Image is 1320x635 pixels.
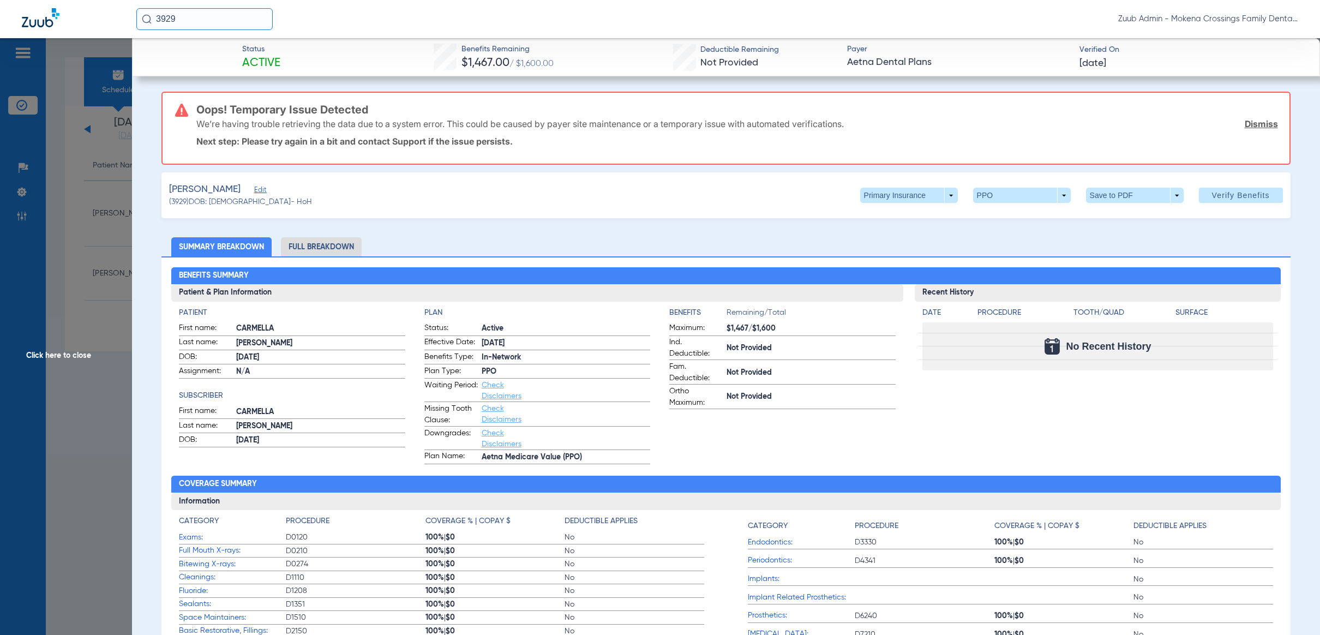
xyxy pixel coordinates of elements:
a: Check Disclaimers [482,429,521,448]
li: Full Breakdown [281,237,362,256]
span: Last name: [179,337,232,350]
img: Zuub Logo [22,8,59,27]
app-breakdown-title: Category [179,516,286,531]
span: No [1133,537,1273,548]
app-breakdown-title: Procedure [855,516,994,536]
span: D1510 [286,612,425,623]
span: Implant Related Prosthetics: [748,592,855,603]
app-breakdown-title: Category [748,516,855,536]
span: PPO [482,366,651,378]
span: Endodontics: [748,537,855,548]
a: Check Disclaimers [482,381,521,400]
span: [DATE] [236,352,405,363]
span: [DATE] [1079,57,1106,70]
h4: Procedure [286,516,329,527]
span: 100% $0 [994,610,1134,621]
span: No [1133,574,1273,585]
span: Verify Benefits [1212,191,1270,200]
span: Status: [424,322,478,336]
app-breakdown-title: Coverage % | Copay $ [425,516,565,531]
span: No [1133,592,1273,603]
span: Missing Tooth Clause: [424,403,478,426]
span: No [565,585,704,596]
span: No [565,572,704,583]
span: Cleanings: [179,572,286,583]
span: D3330 [855,537,994,548]
span: Downgrades: [424,428,478,450]
h4: Date [922,307,968,319]
h4: Tooth/Quad [1073,307,1171,319]
span: N/A [236,366,405,378]
span: 100% $0 [425,559,565,570]
span: Assignment: [179,366,232,379]
app-breakdown-title: Benefits [669,307,727,322]
app-breakdown-title: Deductible Applies [565,516,704,531]
span: Full Mouth X-rays: [179,545,286,556]
h3: Patient & Plan Information [171,284,903,302]
span: Waiting Period: [424,380,478,402]
img: Calendar [1045,338,1060,355]
app-breakdown-title: Procedure [286,516,425,531]
span: Not Provided [727,367,896,379]
app-breakdown-title: Date [922,307,968,322]
span: $1,467.00 [461,57,509,69]
span: Periodontics: [748,555,855,566]
span: Implants: [748,573,855,585]
span: No [1133,610,1273,621]
h4: Benefits [669,307,727,319]
span: Space Maintainers: [179,612,286,624]
h3: Information [171,493,1281,510]
span: | [1013,557,1015,565]
h4: Deductible Applies [565,516,638,527]
span: D0210 [286,546,425,556]
h4: Deductible Applies [1133,520,1207,532]
span: Ortho Maximum: [669,386,723,409]
span: | [444,547,446,555]
h4: Plan [424,307,651,319]
button: Verify Benefits [1199,188,1283,203]
a: Check Disclaimers [482,405,521,423]
span: Maximum: [669,322,723,336]
h4: Patient [179,307,405,319]
button: PPO [973,188,1071,203]
span: D0120 [286,532,425,543]
span: [DATE] [236,435,405,446]
span: No [1133,555,1273,566]
span: Aetna Medicare Value (PPO) [482,452,651,463]
span: Fam. Deductible: [669,361,723,384]
app-breakdown-title: Deductible Applies [1133,516,1273,536]
span: | [444,614,446,621]
button: Primary Insurance [860,188,958,203]
span: D1208 [286,585,425,596]
span: D1351 [286,599,425,610]
span: No [565,546,704,556]
span: [PERSON_NAME] [236,338,405,349]
span: / $1,600.00 [509,59,554,68]
h4: Procedure [855,520,898,532]
span: No [565,559,704,570]
span: D1110 [286,572,425,583]
span: No [565,599,704,610]
span: 100% $0 [425,532,565,543]
h4: Coverage % | Copay $ [994,520,1079,532]
span: 100% $0 [994,537,1134,548]
span: Benefits Remaining [461,44,554,55]
span: | [444,587,446,595]
span: First name: [179,405,232,418]
span: 100% $0 [425,612,565,623]
span: | [1013,538,1015,546]
span: Verified On [1079,44,1303,56]
span: [PERSON_NAME] [169,183,241,196]
app-breakdown-title: Coverage % | Copay $ [994,516,1134,536]
span: | [444,560,446,568]
span: Status [242,44,280,55]
span: DOB: [179,434,232,447]
span: Deductible Remaining [700,44,779,56]
span: Effective Date: [424,337,478,350]
span: Last name: [179,420,232,433]
img: Search Icon [142,14,152,24]
span: Benefits Type: [424,351,478,364]
span: $1,467/$1,600 [727,323,896,334]
h2: Coverage Summary [171,476,1281,493]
